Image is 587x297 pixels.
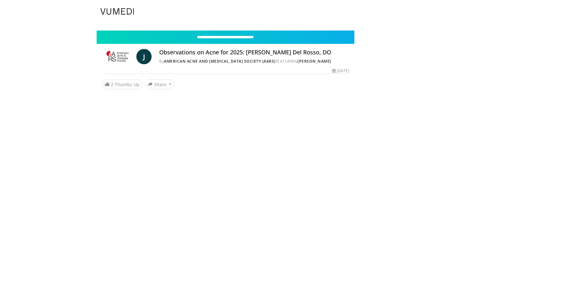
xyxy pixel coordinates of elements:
[102,49,134,64] img: American Acne and Rosacea Society (AARS)
[164,59,276,64] a: American Acne and [MEDICAL_DATA] Society (AARS)
[102,79,142,89] a: 2 Thumbs Up
[159,49,349,56] h4: Observations on Acne for 2025: [PERSON_NAME] Del Rosso, DO
[136,49,152,64] a: J
[111,81,113,87] span: 2
[332,68,349,74] div: [DATE]
[145,79,174,89] button: Share
[159,59,349,64] div: By FEATURING
[297,59,331,64] a: [PERSON_NAME]
[100,8,134,15] img: VuMedi Logo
